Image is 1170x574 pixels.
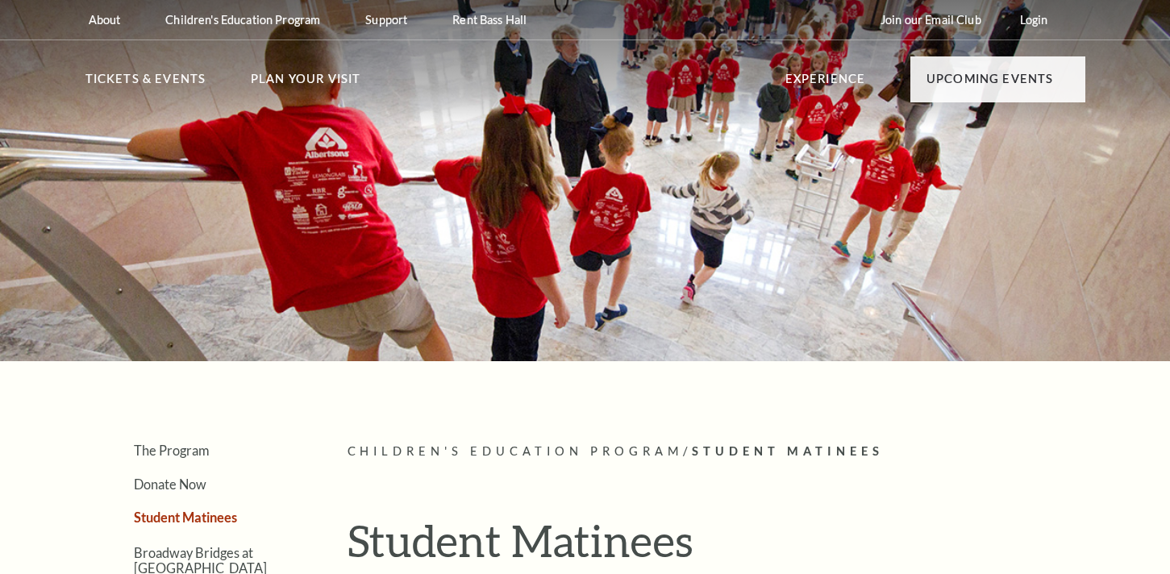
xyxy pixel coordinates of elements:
p: Plan Your Visit [251,69,361,98]
p: Children's Education Program [165,13,320,27]
p: Experience [785,69,866,98]
p: Tickets & Events [85,69,206,98]
p: Support [365,13,407,27]
a: Donate Now [134,476,206,492]
p: Rent Bass Hall [452,13,527,27]
span: Children's Education Program [348,444,684,458]
a: The Program [134,443,209,458]
p: Upcoming Events [926,69,1054,98]
p: About [89,13,121,27]
a: Student Matinees [134,510,237,525]
p: / [348,442,1085,462]
span: Student Matinees [692,444,884,458]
